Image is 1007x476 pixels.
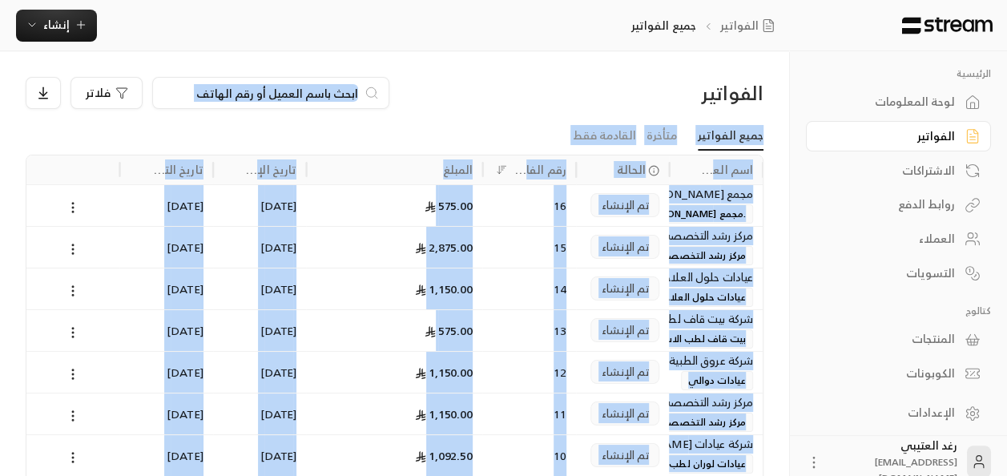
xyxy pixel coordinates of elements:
[679,268,753,286] div: عيادات حلول العلاج للتأهيل
[316,310,473,351] div: 575.00
[492,435,566,476] div: 10
[826,196,955,212] div: روابط الدفع
[806,155,991,186] a: الاشتراكات
[573,122,636,150] a: القادمة فقط
[492,185,566,226] div: 16
[679,435,753,453] div: شركة عيادات [PERSON_NAME] لطب الأسنان
[129,435,203,476] div: [DATE]
[601,405,649,422] span: تم الإنشاء
[129,185,203,226] div: [DATE]
[720,18,781,34] a: الفواتير
[806,257,991,288] a: التسويات
[826,94,955,110] div: لوحة المعلومات
[601,322,649,338] span: تم الإنشاء
[826,405,955,421] div: الإعدادات
[630,18,780,34] nav: breadcrumb
[86,87,111,99] span: فلاتر
[316,393,473,434] div: 1,150.00
[826,128,955,144] div: الفواتير
[590,80,763,106] div: الفواتير
[657,288,753,307] span: عيادات حلول العلاج
[223,185,297,226] div: [DATE]
[616,161,646,178] span: الحالة
[698,122,763,151] a: جميع الفواتير
[679,185,753,203] div: مجمع [PERSON_NAME] الطبي
[223,268,297,309] div: [DATE]
[681,371,753,390] span: عيادات دوالي
[316,435,473,476] div: 1,092.50
[806,224,991,255] a: العملاء
[223,227,297,268] div: [DATE]
[492,160,511,180] button: Sort
[70,77,143,109] button: فلاتر
[601,197,649,213] span: تم الإنشاء
[826,163,955,179] div: الاشتراكات
[806,397,991,429] a: الإعدادات
[826,231,955,247] div: العملاء
[129,310,203,351] div: [DATE]
[443,159,473,180] div: المبلغ
[492,352,566,393] div: 12
[806,358,991,389] a: الكوبونات
[150,159,203,180] div: تاريخ التحديث
[601,364,649,380] span: تم الإنشاء
[679,393,753,411] div: مركز رشد التخصصي للإرشاد الأسري
[679,227,753,244] div: مركز رشد التخصصي للإرشاد الأسري
[646,122,677,150] a: متأخرة
[826,365,955,381] div: الكوبونات
[316,185,473,226] div: 575.00
[806,121,991,152] a: الفواتير
[316,268,473,309] div: 1,150.00
[223,310,297,351] div: [DATE]
[244,159,297,180] div: تاريخ الإنشاء
[129,352,203,393] div: [DATE]
[699,159,753,180] div: اسم العميل
[316,227,473,268] div: 2,875.00
[806,87,991,118] a: لوحة المعلومات
[826,331,955,347] div: المنتجات
[643,329,753,349] span: بيت قاف لطب الاسنان
[806,67,991,80] p: الرئيسية
[492,227,566,268] div: 15
[316,352,473,393] div: 1,150.00
[628,454,753,474] span: عيادات لوران لطب الأسنان
[679,352,753,369] div: شركة عروق الطبية
[16,10,97,42] button: إنشاء
[806,189,991,220] a: روابط الدفع
[826,265,955,281] div: التسويات
[129,268,203,309] div: [DATE]
[513,159,566,180] div: رقم الفاتورة
[492,393,566,434] div: 11
[586,246,753,265] span: مركز رشد التخصصي للإرشاد الأسري
[223,352,297,393] div: [DATE]
[43,14,70,34] span: إنشاء
[223,435,297,476] div: [DATE]
[806,305,991,317] p: كتالوج
[601,280,649,296] span: تم الإنشاء
[129,393,203,434] div: [DATE]
[492,310,566,351] div: 13
[163,84,358,102] input: ابحث باسم العميل أو رقم الهاتف
[679,310,753,328] div: شركة بيت قاف لطب الأسنان
[806,324,991,355] a: المنتجات
[223,393,297,434] div: [DATE]
[601,239,649,255] span: تم الإنشاء
[601,447,649,463] span: تم الإنشاء
[492,268,566,309] div: 14
[129,227,203,268] div: [DATE]
[586,413,753,432] span: مركز رشد التخصصي للإرشاد الأسري
[900,17,994,34] img: Logo
[630,18,696,34] p: جميع الفواتير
